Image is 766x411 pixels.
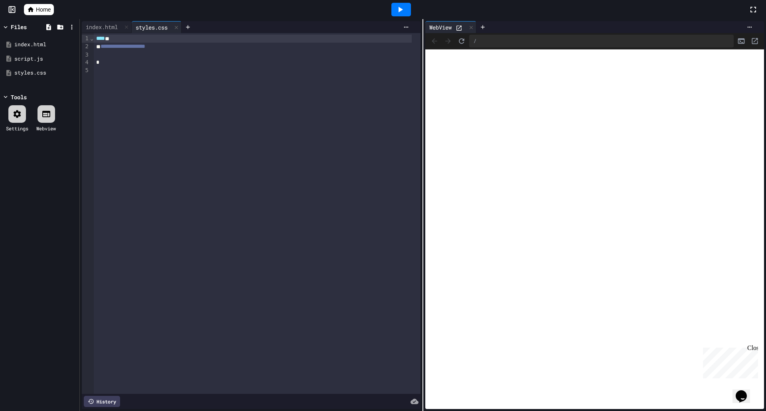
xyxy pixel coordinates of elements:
[14,55,77,63] div: script.js
[90,35,94,41] span: Fold line
[425,21,476,33] div: WebView
[84,396,120,407] div: History
[428,35,440,47] span: Back
[735,35,747,47] button: Console
[6,125,28,132] div: Settings
[132,23,172,31] div: styles.css
[82,23,122,31] div: index.html
[82,67,90,75] div: 5
[3,3,55,51] div: Chat with us now!Close
[700,344,758,378] iframe: chat widget
[82,35,90,43] div: 1
[469,35,734,47] div: /
[14,69,77,77] div: styles.css
[11,93,27,101] div: Tools
[82,51,90,59] div: 3
[456,35,468,47] button: Refresh
[36,125,56,132] div: Webview
[82,21,132,33] div: index.html
[82,59,90,67] div: 4
[82,43,90,51] div: 2
[442,35,454,47] span: Forward
[14,41,77,49] div: index.html
[132,21,182,33] div: styles.css
[425,49,764,409] iframe: Web Preview
[24,4,54,15] a: Home
[732,379,758,403] iframe: chat widget
[36,6,51,14] span: Home
[749,35,761,47] button: Open in new tab
[11,23,27,31] div: Files
[425,23,456,31] div: WebView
